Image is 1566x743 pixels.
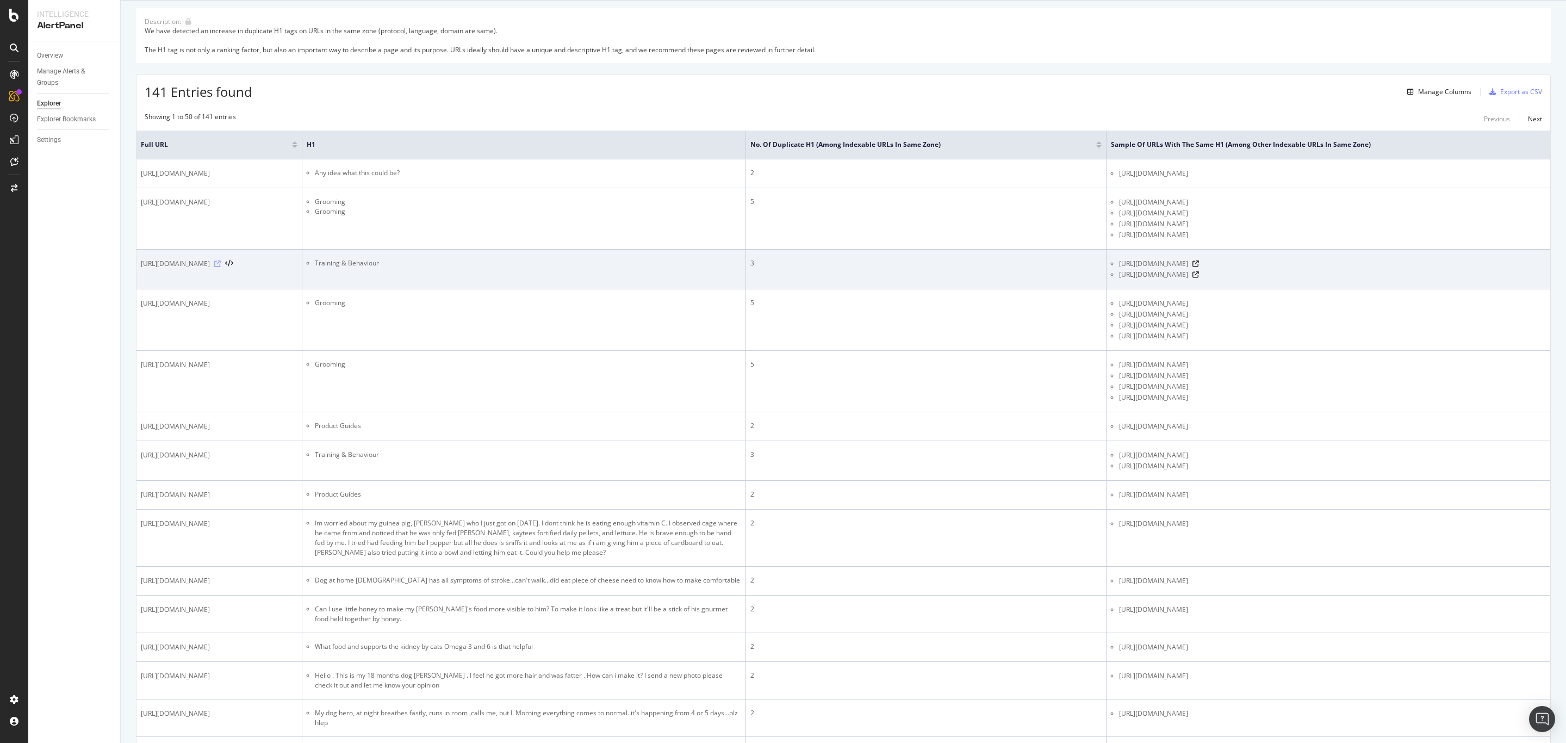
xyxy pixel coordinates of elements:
[225,260,233,268] button: View HTML Source
[141,168,210,179] span: [URL][DOMAIN_NAME]
[1119,258,1188,269] span: [URL][DOMAIN_NAME]
[37,98,113,109] a: Explorer
[37,134,61,146] div: Settings
[141,518,210,529] span: [URL][DOMAIN_NAME]
[315,604,741,624] li: Can I use little honey to make my [PERSON_NAME]'s food more visible to him? To make it look like ...
[750,360,1102,369] div: 5
[315,207,741,216] li: Grooming
[750,490,1102,499] div: 2
[1528,112,1542,125] button: Next
[315,450,741,460] li: Training & Behaviour
[1119,461,1188,472] span: [URL][DOMAIN_NAME]
[1119,360,1188,370] span: [URL][DOMAIN_NAME]
[1119,309,1188,320] span: [URL][DOMAIN_NAME]
[1119,708,1188,719] span: [URL][DOMAIN_NAME]
[141,197,210,208] span: [URL][DOMAIN_NAME]
[1119,421,1188,432] span: [URL][DOMAIN_NAME]
[750,140,1080,150] span: No. of Duplicate H1 (Among Indexable URLs in Same Zone)
[750,450,1102,460] div: 3
[214,261,221,267] a: Visit Online Page
[141,708,210,719] span: [URL][DOMAIN_NAME]
[1119,331,1188,342] span: [URL][DOMAIN_NAME]
[141,642,210,653] span: [URL][DOMAIN_NAME]
[1119,604,1188,615] span: [URL][DOMAIN_NAME]
[1485,83,1542,101] button: Export as CSV
[1119,298,1188,309] span: [URL][DOMAIN_NAME]
[1111,140,1530,150] span: Sample of URLs with the Same H1 (Among Other Indexable URLs in Same Zone)
[1403,85,1471,98] button: Manage Columns
[37,20,111,32] div: AlertPanel
[315,298,741,308] li: Grooming
[315,642,741,652] li: What food and supports the kidney by cats Omega 3 and 6 is that helpful
[750,575,1102,585] div: 2
[1119,370,1188,381] span: [URL][DOMAIN_NAME]
[1119,450,1188,461] span: [URL][DOMAIN_NAME]
[1119,381,1188,392] span: [URL][DOMAIN_NAME]
[1119,230,1188,240] span: [URL][DOMAIN_NAME]
[1119,320,1188,331] span: [URL][DOMAIN_NAME]
[1418,87,1471,96] div: Manage Columns
[1119,392,1188,403] span: [URL][DOMAIN_NAME]
[1119,219,1188,230] span: [URL][DOMAIN_NAME]
[315,197,741,207] li: Grooming
[37,50,113,61] a: Overview
[141,490,210,500] span: [URL][DOMAIN_NAME]
[315,258,741,268] li: Training & Behaviour
[145,112,236,125] div: Showing 1 to 50 of 141 entries
[750,298,1102,308] div: 5
[141,604,210,615] span: [URL][DOMAIN_NAME]
[315,708,741,728] li: My dog hero, at night breathes fastly, runs in room ,calls me, but I. Morning everything comes to...
[141,575,210,586] span: [URL][DOMAIN_NAME]
[37,134,113,146] a: Settings
[1119,168,1188,179] span: [URL][DOMAIN_NAME]
[1484,114,1510,123] div: Previous
[1119,269,1188,280] span: [URL][DOMAIN_NAME]
[315,671,741,690] li: Hello . This is my 18 months dog [PERSON_NAME] . I feel he got more hair and was fatter . How can...
[315,168,741,178] li: Any idea what this could be?
[750,642,1102,652] div: 2
[141,140,276,150] span: Full URL
[141,298,210,309] span: [URL][DOMAIN_NAME]
[750,708,1102,718] div: 2
[141,671,210,682] span: [URL][DOMAIN_NAME]
[315,421,741,431] li: Product Guides
[141,450,210,461] span: [URL][DOMAIN_NAME]
[307,140,725,150] span: H1
[37,114,113,125] a: Explorer Bookmarks
[750,604,1102,614] div: 2
[145,26,1542,54] div: We have detected an increase in duplicate H1 tags on URLs in the same zone (protocol, language, d...
[750,197,1102,207] div: 5
[37,114,96,125] div: Explorer Bookmarks
[145,17,181,26] div: Description:
[37,66,113,89] a: Manage Alerts & Groups
[1119,575,1188,586] span: [URL][DOMAIN_NAME]
[37,50,63,61] div: Overview
[141,421,210,432] span: [URL][DOMAIN_NAME]
[37,9,111,20] div: Intelligence
[750,518,1102,528] div: 2
[1192,261,1199,267] a: Visit Online Page
[315,518,741,558] li: Im worried about my guinea pig, [PERSON_NAME] who I just got on [DATE]. I dont think he is eating...
[141,360,210,370] span: [URL][DOMAIN_NAME]
[750,258,1102,268] div: 3
[1529,706,1555,732] div: Open Intercom Messenger
[37,98,61,109] div: Explorer
[315,490,741,499] li: Product Guides
[750,671,1102,680] div: 2
[145,83,252,101] span: 141 Entries found
[1119,208,1188,219] span: [URL][DOMAIN_NAME]
[750,168,1102,178] div: 2
[315,360,741,369] li: Grooming
[37,66,102,89] div: Manage Alerts & Groups
[750,421,1102,431] div: 2
[1528,114,1542,123] div: Next
[1119,642,1188,653] span: [URL][DOMAIN_NAME]
[1119,490,1188,500] span: [URL][DOMAIN_NAME]
[1119,518,1188,529] span: [URL][DOMAIN_NAME]
[1119,197,1188,208] span: [URL][DOMAIN_NAME]
[1484,112,1510,125] button: Previous
[141,258,210,269] span: [URL][DOMAIN_NAME]
[1119,671,1188,682] span: [URL][DOMAIN_NAME]
[1500,87,1542,96] div: Export as CSV
[315,575,741,585] li: Dog at home [DEMOGRAPHIC_DATA] has all symptoms of stroke...can't walk...did eat piece of cheese ...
